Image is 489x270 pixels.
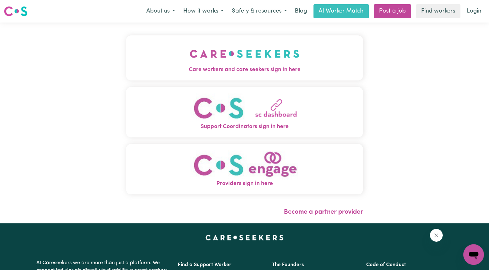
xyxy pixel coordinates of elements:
span: Support Coordinators sign in here [126,123,363,131]
a: Become a partner provider [284,209,363,215]
a: Blog [291,4,311,18]
a: Login [463,4,485,18]
a: Post a job [374,4,411,18]
img: Careseekers logo [4,5,28,17]
span: Need any help? [4,5,39,10]
iframe: Close message [430,229,443,242]
a: Careseekers home page [205,235,284,240]
span: Providers sign in here [126,180,363,188]
a: Find a Support Worker [178,262,231,267]
a: Careseekers logo [4,4,28,19]
button: Providers sign in here [126,144,363,194]
button: Care workers and care seekers sign in here [126,35,363,80]
a: AI Worker Match [313,4,369,18]
span: Care workers and care seekers sign in here [126,66,363,74]
button: How it works [179,5,228,18]
a: The Founders [272,262,304,267]
a: Find workers [416,4,460,18]
iframe: Button to launch messaging window [463,244,484,265]
button: Support Coordinators sign in here [126,87,363,137]
a: Code of Conduct [366,262,406,267]
button: About us [142,5,179,18]
button: Safety & resources [228,5,291,18]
